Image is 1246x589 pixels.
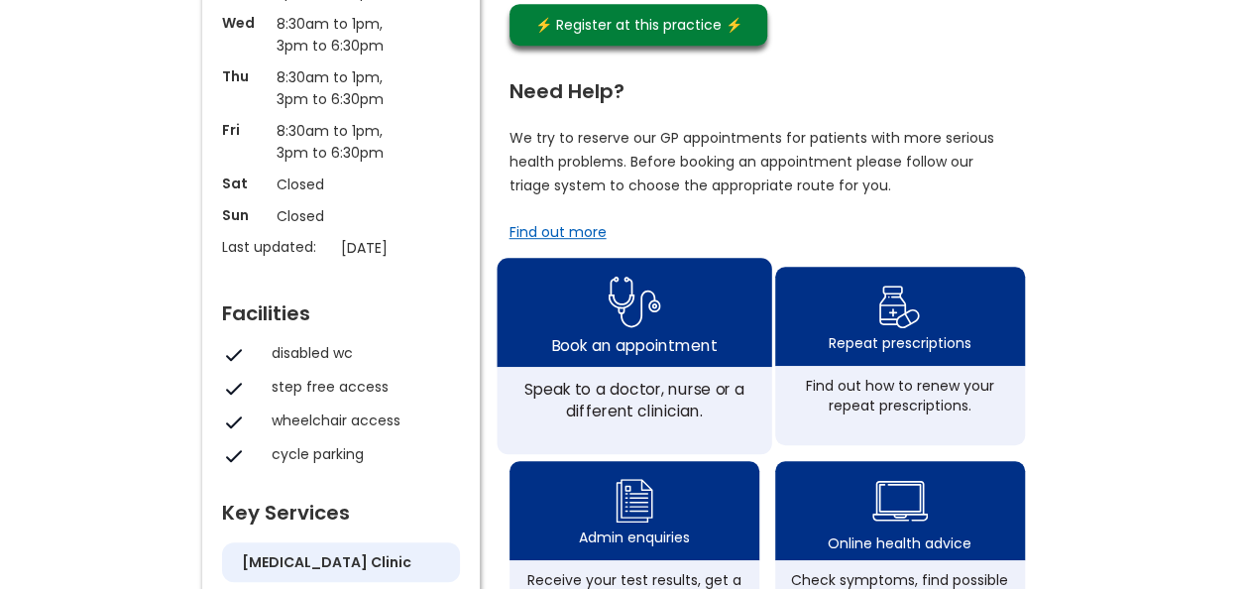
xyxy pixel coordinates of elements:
[775,267,1025,445] a: repeat prescription iconRepeat prescriptionsFind out how to renew your repeat prescriptions.
[222,120,267,140] p: Fri
[608,270,660,334] img: book appointment icon
[510,71,1025,101] div: Need Help?
[222,493,460,523] div: Key Services
[242,552,411,572] h5: [MEDICAL_DATA] clinic
[277,66,405,110] p: 8:30am to 1pm, 3pm to 6:30pm
[525,14,753,36] div: ⚡️ Register at this practice ⚡️
[277,174,405,195] p: Closed
[341,237,470,259] p: [DATE]
[277,205,405,227] p: Closed
[613,474,656,528] img: admin enquiry icon
[272,411,450,430] div: wheelchair access
[272,377,450,397] div: step free access
[785,376,1015,415] div: Find out how to renew your repeat prescriptions.
[872,468,928,533] img: health advice icon
[222,294,460,323] div: Facilities
[222,174,267,193] p: Sat
[508,378,760,421] div: Speak to a doctor, nurse or a different clinician.
[497,258,771,454] a: book appointment icon Book an appointmentSpeak to a doctor, nurse or a different clinician.
[277,13,405,57] p: 8:30am to 1pm, 3pm to 6:30pm
[510,4,767,46] a: ⚡️ Register at this practice ⚡️
[272,444,450,464] div: cycle parking
[277,120,405,164] p: 8:30am to 1pm, 3pm to 6:30pm
[510,126,995,197] p: We try to reserve our GP appointments for patients with more serious health problems. Before book...
[829,333,971,353] div: Repeat prescriptions
[510,222,607,242] a: Find out more
[222,205,267,225] p: Sun
[828,533,971,553] div: Online health advice
[222,13,267,33] p: Wed
[878,281,921,333] img: repeat prescription icon
[272,343,450,363] div: disabled wc
[222,237,331,257] p: Last updated:
[579,528,690,547] div: Admin enquiries
[551,333,717,355] div: Book an appointment
[222,66,267,86] p: Thu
